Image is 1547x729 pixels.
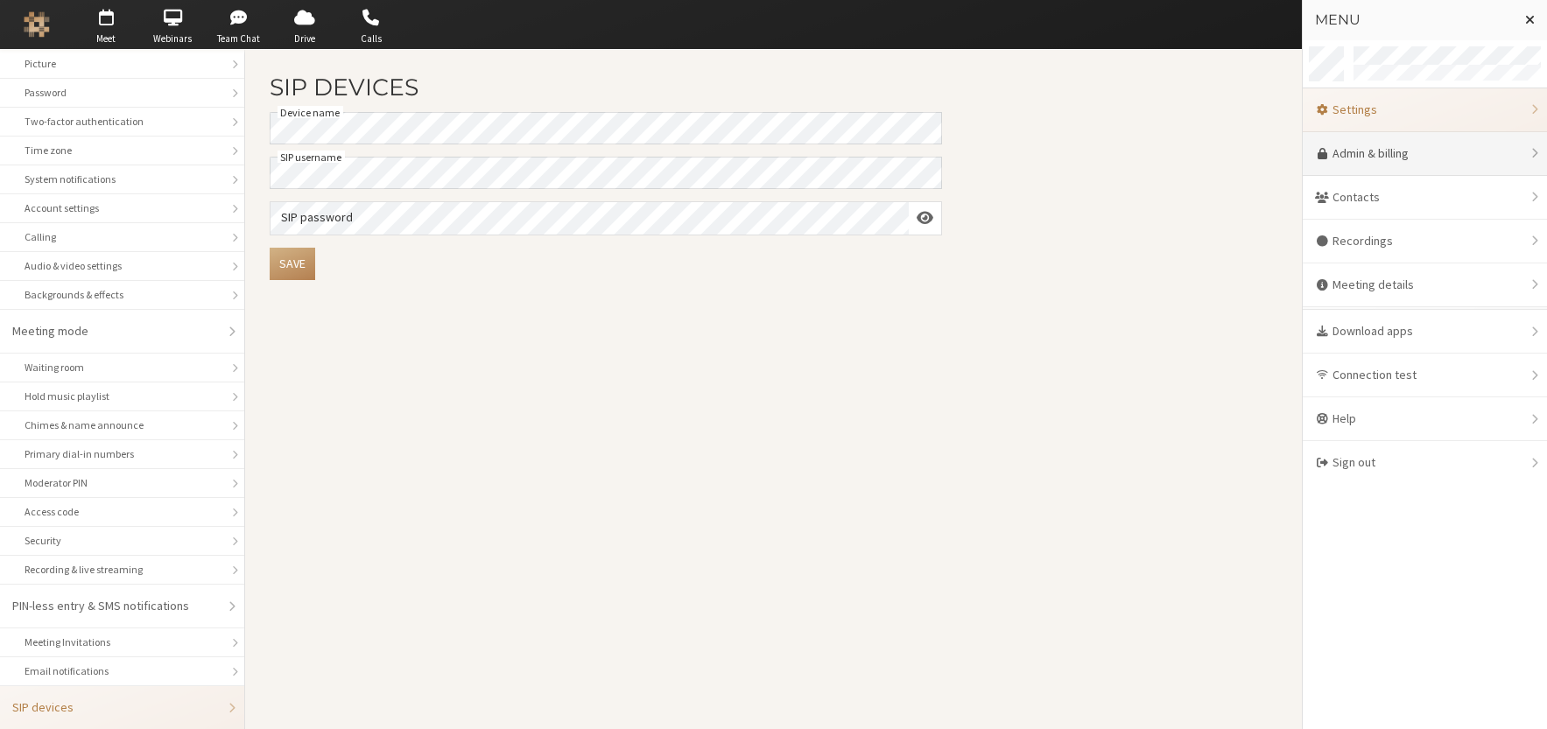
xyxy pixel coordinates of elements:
div: Sign out [1303,441,1547,484]
div: Email notifications [25,663,220,679]
div: Moderator PIN [25,475,220,491]
h3: Menu [1315,12,1510,28]
div: Meeting details [1303,263,1547,307]
div: Waiting room [25,360,220,375]
button: Save [270,248,315,280]
div: Hide password [909,202,941,233]
div: Picture [25,56,220,72]
div: Settings [1303,88,1547,132]
div: Hold music playlist [25,389,220,404]
div: Contacts [1303,176,1547,220]
div: Primary dial-in numbers [25,446,220,462]
input: Device name [270,112,942,144]
div: Calling [25,229,220,245]
div: Account settings [25,200,220,216]
div: Two-factor authentication [25,114,220,130]
div: System notifications [25,172,220,187]
div: Recording & live streaming [25,562,220,578]
input: SIP username [270,157,942,189]
div: Audio & video settings [25,258,220,274]
span: Webinars [142,32,203,46]
input: SIP password [271,202,909,235]
div: Time zone [25,143,220,158]
div: PIN-less entry & SMS notifications [12,597,220,615]
div: Connection test [1303,354,1547,397]
div: Security [25,533,220,549]
span: Meet [75,32,137,46]
h2: SIP devices [270,74,942,100]
div: Help [1303,397,1547,441]
span: Team Chat [208,32,270,46]
iframe: Chat [1503,683,1534,717]
div: Meeting Invitations [25,634,220,650]
span: Calls [341,32,402,46]
div: Password [25,85,220,101]
div: Access code [25,504,220,520]
div: Backgrounds & effects [25,287,220,303]
a: Admin & billing [1303,132,1547,176]
img: Iotum [24,11,50,38]
div: Download apps [1303,310,1547,354]
div: Meeting mode [12,322,220,340]
div: Recordings [1303,220,1547,263]
span: Drive [274,32,335,46]
div: SIP devices [12,698,220,717]
div: Chimes & name announce [25,417,220,433]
